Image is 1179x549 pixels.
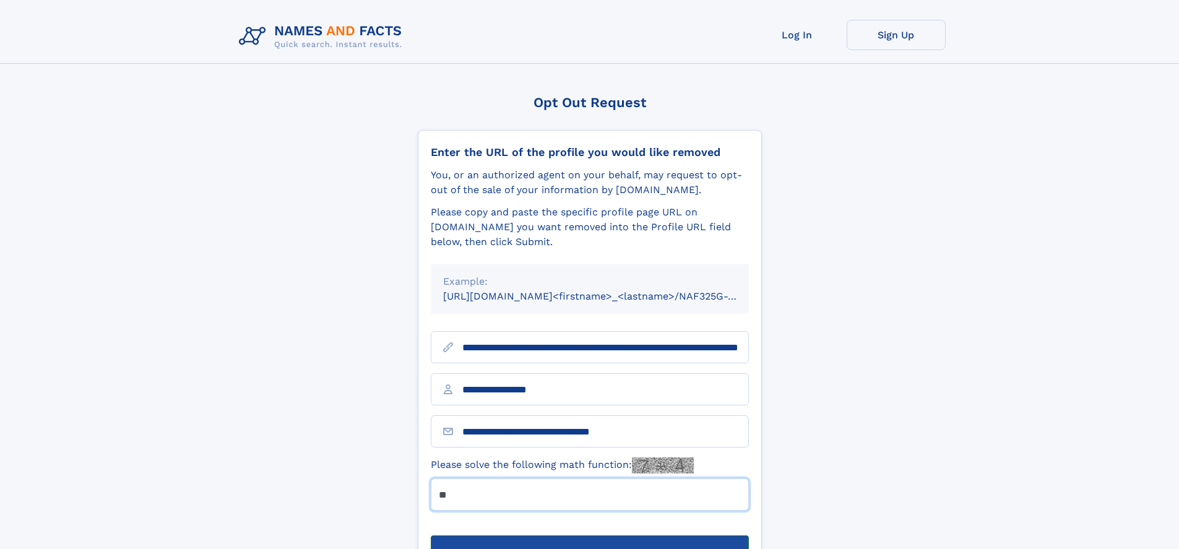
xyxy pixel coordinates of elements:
[431,145,749,159] div: Enter the URL of the profile you would like removed
[431,457,694,473] label: Please solve the following math function:
[234,20,412,53] img: Logo Names and Facts
[748,20,847,50] a: Log In
[418,95,762,110] div: Opt Out Request
[431,205,749,249] div: Please copy and paste the specific profile page URL on [DOMAIN_NAME] you want removed into the Pr...
[847,20,946,50] a: Sign Up
[443,290,772,302] small: [URL][DOMAIN_NAME]<firstname>_<lastname>/NAF325G-xxxxxxxx
[431,168,749,197] div: You, or an authorized agent on your behalf, may request to opt-out of the sale of your informatio...
[443,274,736,289] div: Example:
